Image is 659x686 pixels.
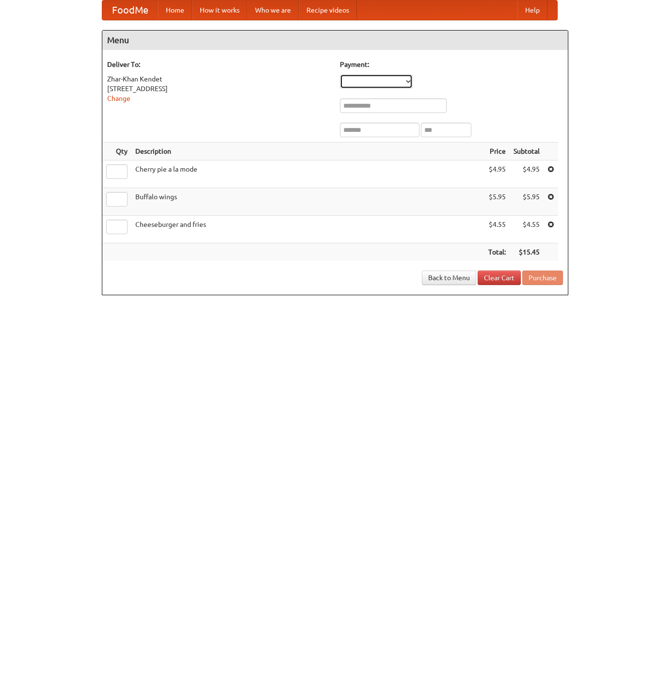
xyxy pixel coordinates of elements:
[107,60,330,69] h5: Deliver To:
[107,74,330,84] div: Zhar-Khan Kendet
[510,160,544,188] td: $4.95
[299,0,357,20] a: Recipe videos
[484,243,510,261] th: Total:
[484,188,510,216] td: $5.95
[131,143,484,160] th: Description
[340,60,563,69] h5: Payment:
[247,0,299,20] a: Who we are
[510,243,544,261] th: $15.45
[131,160,484,188] td: Cherry pie a la mode
[107,95,130,102] a: Change
[102,143,131,160] th: Qty
[107,84,330,94] div: [STREET_ADDRESS]
[422,271,476,285] a: Back to Menu
[131,216,484,243] td: Cheeseburger and fries
[478,271,521,285] a: Clear Cart
[192,0,247,20] a: How it works
[484,143,510,160] th: Price
[484,216,510,243] td: $4.55
[102,0,158,20] a: FoodMe
[484,160,510,188] td: $4.95
[517,0,547,20] a: Help
[510,188,544,216] td: $5.95
[131,188,484,216] td: Buffalo wings
[522,271,563,285] button: Purchase
[510,216,544,243] td: $4.55
[102,31,568,50] h4: Menu
[158,0,192,20] a: Home
[510,143,544,160] th: Subtotal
